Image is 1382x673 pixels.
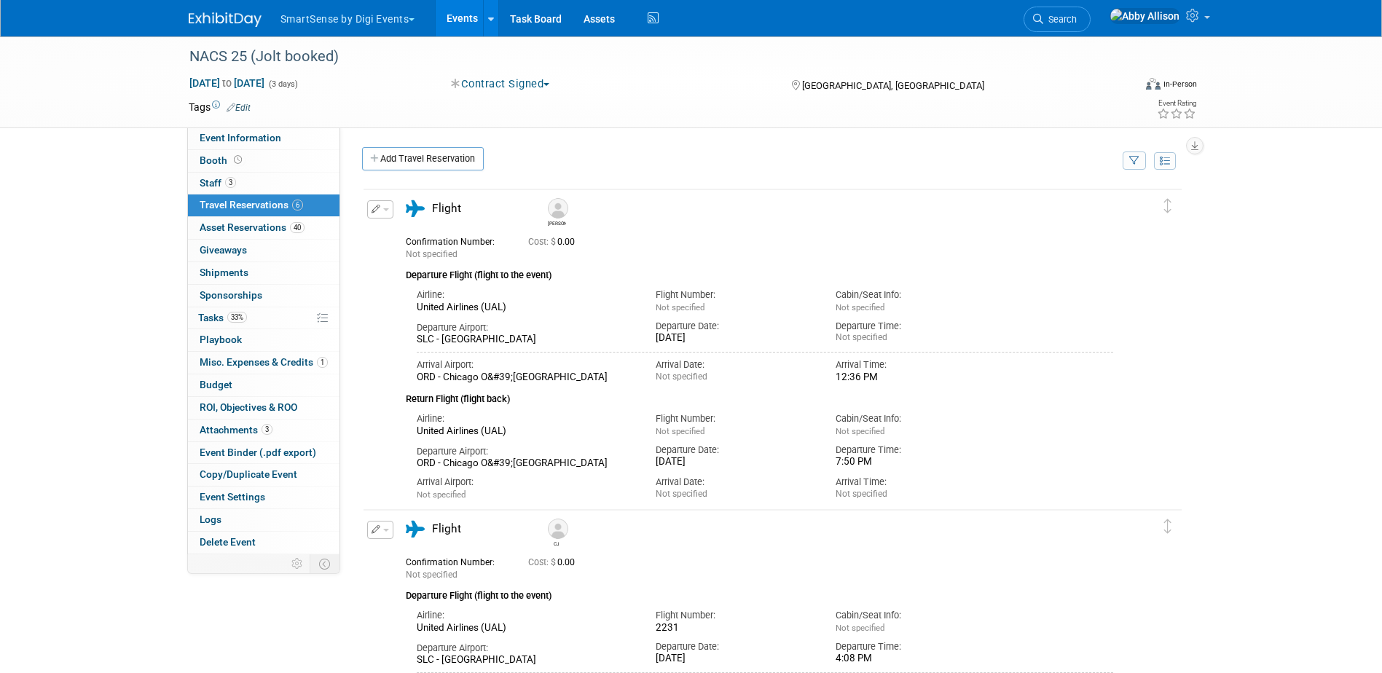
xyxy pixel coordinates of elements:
[656,371,814,382] div: Not specified
[417,609,635,622] div: Airline:
[802,80,984,91] span: [GEOGRAPHIC_DATA], [GEOGRAPHIC_DATA]
[417,371,635,384] div: ORD - Chicago O&#39;[GEOGRAPHIC_DATA]
[656,609,814,622] div: Flight Number:
[189,76,265,90] span: [DATE] [DATE]
[836,358,994,371] div: Arrival Time:
[188,397,339,419] a: ROI, Objectives & ROO
[200,446,316,458] span: Event Binder (.pdf export)
[406,249,458,259] span: Not specified
[406,261,1114,283] div: Departure Flight (flight to the event)
[417,445,635,458] div: Departure Airport:
[267,79,298,89] span: (3 days)
[417,412,635,425] div: Airline:
[227,312,247,323] span: 33%
[836,412,994,425] div: Cabin/Seat Info:
[417,321,635,334] div: Departure Airport:
[836,623,884,633] span: Not specified
[417,425,635,438] div: United Airlines (UAL)
[656,302,704,312] span: Not specified
[417,288,635,302] div: Airline:
[417,358,635,371] div: Arrival Airport:
[528,557,557,567] span: Cost: $
[188,217,339,239] a: Asset Reservations40
[656,489,814,500] div: Not specified
[656,426,704,436] span: Not specified
[188,374,339,396] a: Budget
[200,424,272,436] span: Attachments
[200,199,303,210] span: Travel Reservations
[200,154,245,166] span: Booth
[200,401,297,413] span: ROI, Objectives & ROO
[200,244,247,256] span: Giveaways
[188,420,339,441] a: Attachments3
[836,476,994,489] div: Arrival Time:
[548,539,566,547] div: CJ Lewis
[189,12,262,27] img: ExhibitDay
[184,44,1112,70] div: NACS 25 (Jolt booked)
[188,285,339,307] a: Sponsorships
[225,177,236,188] span: 3
[417,334,635,346] div: SLC - [GEOGRAPHIC_DATA]
[292,200,303,210] span: 6
[1024,7,1091,32] a: Search
[656,653,814,665] div: [DATE]
[188,127,339,149] a: Event Information
[417,642,635,655] div: Departure Airport:
[836,609,994,622] div: Cabin/Seat Info:
[1157,100,1196,107] div: Event Rating
[200,379,232,390] span: Budget
[406,521,425,538] i: Flight
[1110,8,1180,24] img: Abby Allison
[188,487,339,508] a: Event Settings
[200,221,305,233] span: Asset Reservations
[836,426,884,436] span: Not specified
[1129,157,1139,166] i: Filter by Traveler
[262,424,272,435] span: 3
[656,476,814,489] div: Arrival Date:
[836,332,994,343] div: Not specified
[548,219,566,227] div: Chris Ashley
[200,334,242,345] span: Playbook
[656,320,814,333] div: Departure Date:
[528,237,557,247] span: Cost: $
[189,100,251,114] td: Tags
[406,570,458,580] span: Not specified
[836,444,994,457] div: Departure Time:
[285,554,310,573] td: Personalize Event Tab Strip
[406,232,506,248] div: Confirmation Number:
[200,513,221,525] span: Logs
[656,640,814,653] div: Departure Date:
[220,77,234,89] span: to
[836,456,994,468] div: 7:50 PM
[417,489,466,500] span: Not specified
[406,200,425,217] i: Flight
[544,519,570,547] div: CJ Lewis
[188,532,339,554] a: Delete Event
[188,352,339,374] a: Misc. Expenses & Credits1
[231,154,245,165] span: Booth not reserved yet
[200,132,281,143] span: Event Information
[836,371,994,384] div: 12:36 PM
[836,653,994,665] div: 4:08 PM
[417,476,635,489] div: Arrival Airport:
[188,240,339,261] a: Giveaways
[310,554,339,573] td: Toggle Event Tabs
[188,262,339,284] a: Shipments
[1146,78,1161,90] img: Format-Inperson.png
[200,177,236,189] span: Staff
[188,442,339,464] a: Event Binder (.pdf export)
[188,173,339,194] a: Staff3
[417,457,635,470] div: ORD - Chicago O&#39;[GEOGRAPHIC_DATA]
[200,356,328,368] span: Misc. Expenses & Credits
[836,640,994,653] div: Departure Time:
[200,468,297,480] span: Copy/Duplicate Event
[290,222,305,233] span: 40
[406,553,506,568] div: Confirmation Number:
[362,147,484,170] a: Add Travel Reservation
[227,103,251,113] a: Edit
[200,491,265,503] span: Event Settings
[188,194,339,216] a: Travel Reservations6
[836,288,994,302] div: Cabin/Seat Info:
[528,237,581,247] span: 0.00
[317,357,328,368] span: 1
